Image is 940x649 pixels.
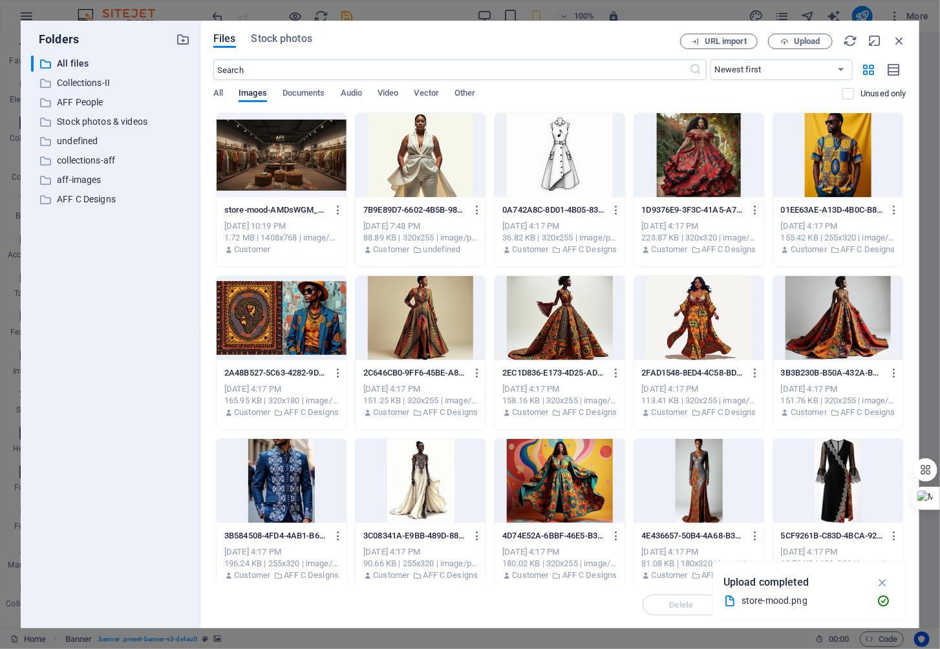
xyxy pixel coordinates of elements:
p: 01EE63AE-A13D-4B0C-B8E4-FC869635E827-FKtCDdsec7uije3MEjICLA.png [781,204,884,216]
div: [DATE] 4:17 PM [642,220,756,232]
div: 1.72 MB | 1408x768 | image/png [224,232,339,244]
p: Customer [791,244,827,255]
p: Customer [373,569,409,581]
p: Customer [652,407,688,418]
p: 2EC1D836-E173-4D25-ADBE-6BD243466FE2-HE6Ddvbl4bJggLABzWTLFw.png [502,367,605,379]
div: store-mood.png [742,593,867,608]
div: By: Customer | Folder: AFF C Designs [502,569,617,581]
div: collections-aff [31,153,190,169]
div: [DATE] 4:17 PM [224,383,339,395]
p: Displays only files that are not in use on the website. Files added during this session can still... [860,88,906,100]
div: [DATE] 4:17 PM [363,383,478,395]
div: By: Customer | Folder: AFF C Designs [224,569,339,581]
div: ​ [31,56,34,72]
div: [DATE] 4:17 PM [363,546,478,558]
p: 5CF9261B-C83D-4BCA-922B-8761C79EC9471-toKjfesPz6tpKnX3uu0SOw.png [781,530,884,542]
p: 3C08341A-E9BB-489D-885D-28FE829F61E5-OXlPK52Fjg-WeNkp_lBS4g.png [363,530,466,542]
span: Audio [341,85,362,103]
i: Close [892,34,906,48]
div: AFF C Designs [31,191,190,207]
p: AFF C Designs [562,407,617,418]
p: 2FAD1548-8ED4-4C58-BD0A-36D1D328703F-sX08kV5Owwom_4UZQjBXXQ.png [642,367,745,379]
span: Video [378,85,398,103]
div: [DATE] 4:17 PM [502,383,617,395]
p: Customer [791,407,827,418]
p: 4E436657-50B4-4A68-B323-75E12667E756-yrS6EZWYWkmpcPtiybyERA.png [642,530,745,542]
span: Upload [794,37,820,45]
div: 113.41 KB | 320x255 | image/png [642,395,756,407]
p: Customer [513,407,549,418]
div: By: Customer | Folder: undefined [363,244,478,255]
p: undefined [57,134,166,149]
div: [DATE] 10:19 PM [224,220,339,232]
p: Collections-II [57,76,166,90]
i: Create new folder [176,32,190,47]
div: 223.87 KB | 320x320 | image/png [642,232,756,244]
span: Images [239,85,267,103]
p: Upload completed [723,574,809,591]
div: 69.79 KB | 180x320 | image/png [781,558,895,569]
p: AFF C Designs [701,244,756,255]
p: 2A48B527-5C63-4282-9D97-F6CCCADCFF65--X7GUu8avIdjsLAk-RMLzA.png [224,367,327,379]
i: Minimize [868,34,882,48]
p: All files [57,56,166,71]
p: Customer [513,569,549,581]
div: 165.95 KB | 320x180 | image/png [224,395,339,407]
div: 81.08 KB | 180x320 | image/png [642,558,756,569]
p: AFF C Designs [562,244,617,255]
p: AFF People [57,95,166,110]
p: Folders [31,31,79,48]
div: [DATE] 4:17 PM [781,220,895,232]
p: 2C646CB0-9FF6-45BE-A8B6-2CAC1B0F3D56-CST083GTzrMmmuJ-PdJ0Qw.png [363,367,466,379]
div: 158.16 KB | 320x255 | image/png [502,395,617,407]
span: Documents [283,85,325,103]
div: 180.02 KB | 320x255 | image/png [502,558,617,569]
p: AFF C Designs [701,569,756,581]
span: Files [213,31,236,47]
p: 1D9376E9-3F3C-41A5-A74B-5B0C512E100A-34H6I7yMEX1S5d00gsFa6A.png [642,204,745,216]
p: Customer [373,407,409,418]
p: AFF C Designs [57,192,166,207]
p: Stock photos & videos [57,114,166,129]
p: AFF C Designs [423,407,478,418]
p: Customer [373,244,409,255]
div: Collections-II [31,75,190,91]
div: [DATE] 4:17 PM [224,546,339,558]
div: [DATE] 7:48 PM [363,220,478,232]
p: AFF C Designs [840,407,895,418]
p: Customer [234,244,270,255]
p: 0A742A8C-8D01-4B05-8304-54A2B83F50BE-BX3zPV2XLMvTOB3hLEQADA.png [502,204,605,216]
div: [DATE] 4:17 PM [642,546,756,558]
div: 155.42 KB | 255x320 | image/png [781,232,895,244]
button: Upload [768,34,833,49]
p: AFF C Designs [423,569,478,581]
p: AFF C Designs [562,569,617,581]
span: URL import [705,37,747,45]
div: 90.66 KB | 255x320 | image/png [363,558,478,569]
div: By: Customer | Folder: AFF C Designs [363,407,478,418]
div: 151.76 KB | 320x255 | image/png [781,395,895,407]
div: By: Customer | Folder: AFF C Designs [224,407,339,418]
div: By: Customer | Folder: AFF C Designs [502,244,617,255]
p: Customer [234,569,270,581]
p: collections-aff [57,153,166,168]
div: 196.24 KB | 255x320 | image/png [224,558,339,569]
p: Customer [652,569,688,581]
span: All [213,85,223,103]
div: By: Customer | Folder: AFF C Designs [502,407,617,418]
p: aff-images [57,173,166,187]
p: AFF C Designs [284,407,339,418]
i: Reload [843,34,857,48]
p: Customer [234,407,270,418]
div: [DATE] 4:17 PM [502,546,617,558]
p: store-mood-AMDsWGM_9YVO1FFlek9T9g.png [224,204,327,216]
p: undefined [423,244,461,255]
button: URL import [680,34,758,49]
div: [DATE] 4:17 PM [502,220,617,232]
div: [DATE] 4:17 PM [781,546,895,558]
p: AFF C Designs [284,569,339,581]
p: AFF C Designs [701,407,756,418]
span: Other [454,85,475,103]
p: 3B3B230B-B50A-432A-B132-2AE4BC6B58A3-KMVV0DvcKPrbwpfiw086lA.png [781,367,884,379]
div: AFF People [31,94,190,111]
